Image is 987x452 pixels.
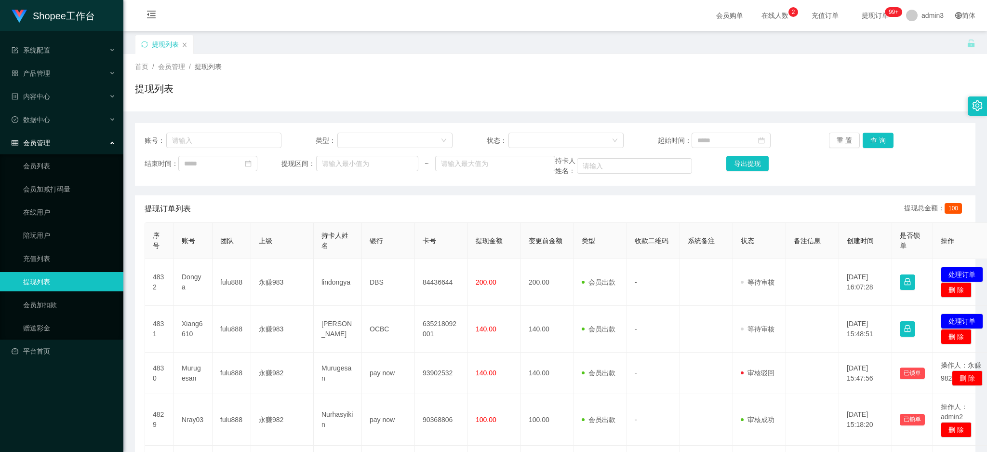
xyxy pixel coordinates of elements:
[145,353,174,394] td: 4830
[941,267,983,282] button: 处理订单
[12,116,50,123] span: 数据中心
[12,69,50,77] span: 产品管理
[362,353,415,394] td: pay now
[904,203,966,215] div: 提现总金额：
[741,416,774,424] span: 审核成功
[741,325,774,333] span: 等待审核
[135,82,173,96] h1: 提现列表
[153,232,160,249] span: 序号
[370,237,383,245] span: 银行
[577,158,692,174] input: 请输入
[741,237,754,245] span: 状态
[582,325,615,333] span: 会员出款
[12,93,50,100] span: 内容中心
[23,318,116,338] a: 赠送彩金
[941,314,983,329] button: 处理订单
[213,306,251,353] td: fulu888
[145,394,174,446] td: 4829
[612,137,618,144] i: 图标: down
[423,237,436,245] span: 卡号
[435,156,555,171] input: 请输入最大值为
[362,259,415,306] td: DBS
[967,39,975,48] i: 图标: unlock
[195,63,222,70] span: 提现列表
[12,47,18,54] i: 图标: form
[829,133,860,148] button: 重 置
[314,353,362,394] td: Murugesan
[741,369,774,377] span: 审核驳回
[174,259,213,306] td: Dongya
[152,63,154,70] span: /
[213,394,251,446] td: fulu888
[900,232,920,249] span: 是否锁单
[941,403,968,421] span: 操作人：admin2
[476,278,496,286] span: 200.00
[213,353,251,394] td: fulu888
[145,203,191,215] span: 提现订单列表
[941,237,954,245] span: 操作
[955,12,962,19] i: 图标: global
[521,353,574,394] td: 140.00
[362,306,415,353] td: OCBC
[487,136,508,146] span: 状态：
[792,7,795,17] p: 2
[12,139,18,146] i: 图标: table
[476,416,496,424] span: 100.00
[174,306,213,353] td: Xiang6610
[839,353,892,394] td: [DATE] 15:47:56
[23,272,116,291] a: 提现列表
[23,156,116,176] a: 会员列表
[941,282,972,298] button: 删 除
[259,237,272,245] span: 上级
[220,237,234,245] span: 团队
[415,353,468,394] td: 93902532
[23,226,116,245] a: 陪玩用户
[174,353,213,394] td: Murugesan
[12,46,50,54] span: 系统配置
[635,237,668,245] span: 收款二维码
[972,100,983,111] i: 图标: setting
[12,12,95,19] a: Shopee工作台
[12,342,116,361] a: 图标: dashboard平台首页
[174,394,213,446] td: Nray03
[12,116,18,123] i: 图标: check-circle-o
[521,306,574,353] td: 140.00
[135,63,148,70] span: 首页
[582,369,615,377] span: 会员出款
[839,394,892,446] td: [DATE] 15:18:20
[847,237,874,245] span: 创建时间
[658,136,692,146] span: 起始时间：
[251,353,314,394] td: 永赚982
[314,394,362,446] td: Nurhasyikin
[145,306,174,353] td: 4831
[476,325,496,333] span: 140.00
[145,159,178,169] span: 结束时间：
[166,133,281,148] input: 请输入
[521,394,574,446] td: 100.00
[314,306,362,353] td: [PERSON_NAME]
[12,139,50,147] span: 会员管理
[316,156,418,171] input: 请输入最小值为
[152,35,179,54] div: 提现列表
[23,203,116,222] a: 在线用户
[900,368,925,379] button: 已锁单
[314,259,362,306] td: lindongya
[251,306,314,353] td: 永赚983
[857,12,894,19] span: 提现订单
[321,232,348,249] span: 持卡人姓名
[23,179,116,199] a: 会员加减打码量
[555,156,577,176] span: 持卡人姓名：
[726,156,769,171] button: 导出提现
[900,321,915,337] button: 图标: lock
[839,259,892,306] td: [DATE] 16:07:28
[182,42,187,48] i: 图标: close
[281,159,316,169] span: 提现区间：
[807,12,843,19] span: 充值订单
[941,422,972,438] button: 删 除
[741,278,774,286] span: 等待审核
[415,306,468,353] td: 635218092001
[33,0,95,31] h1: Shopee工作台
[582,237,595,245] span: 类型
[441,137,447,144] i: 图标: down
[245,160,252,167] i: 图标: calendar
